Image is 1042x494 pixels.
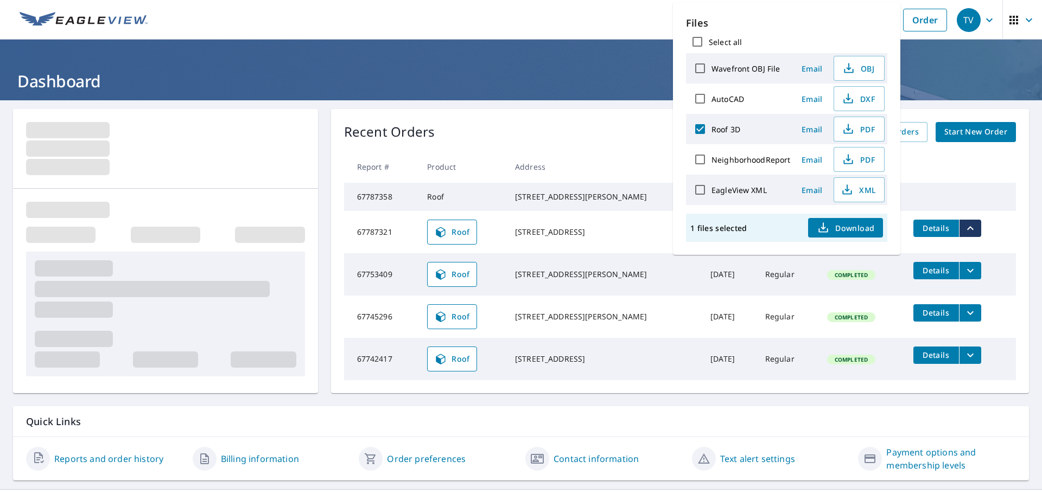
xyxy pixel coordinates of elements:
p: 1 files selected [690,223,747,233]
span: Completed [828,356,874,363]
th: Report # [344,151,419,183]
button: Email [795,151,829,168]
label: NeighborhoodReport [711,155,790,165]
span: PDF [841,123,875,136]
a: Text alert settings [720,452,795,465]
td: 67745296 [344,296,419,338]
td: 67742417 [344,338,419,380]
span: OBJ [841,62,875,75]
button: filesDropdownBtn-67745296 [959,304,981,322]
td: 67787358 [344,183,419,211]
label: EagleView XML [711,185,767,195]
a: Order [903,9,947,31]
label: Wavefront OBJ File [711,63,780,74]
a: Start New Order [936,122,1016,142]
button: PDF [834,117,885,142]
div: [STREET_ADDRESS][PERSON_NAME] [515,269,693,280]
button: detailsBtn-67787321 [913,220,959,237]
a: Roof [427,220,477,245]
span: PDF [841,153,875,166]
button: filesDropdownBtn-67753409 [959,262,981,279]
span: XML [841,183,875,196]
button: filesDropdownBtn-67787321 [959,220,981,237]
span: Start New Order [944,125,1007,139]
span: Details [920,307,952,318]
span: Roof [434,226,470,239]
span: Details [920,223,952,233]
span: Roof [434,310,470,323]
div: [STREET_ADDRESS][PERSON_NAME] [515,191,693,202]
span: Email [799,63,825,74]
td: [DATE] [702,296,757,338]
button: DXF [834,86,885,111]
td: Regular [757,253,818,296]
a: Order preferences [387,452,466,465]
td: Regular [757,338,818,380]
span: Completed [828,271,874,279]
td: Roof [418,183,506,211]
button: Email [795,91,829,107]
button: detailsBtn-67742417 [913,347,959,364]
span: Email [799,185,825,195]
button: Email [795,60,829,77]
span: DXF [841,92,875,105]
span: Completed [828,313,874,321]
td: [DATE] [702,253,757,296]
button: detailsBtn-67745296 [913,304,959,322]
th: Address [506,151,702,183]
button: filesDropdownBtn-67742417 [959,347,981,364]
div: [STREET_ADDRESS][PERSON_NAME] [515,311,693,322]
button: detailsBtn-67753409 [913,262,959,279]
td: Regular [757,296,818,338]
img: EV Logo [20,12,148,28]
label: Roof 3D [711,124,740,134]
button: OBJ [834,56,885,81]
p: Files [686,16,887,30]
span: Email [799,94,825,104]
th: Product [418,151,506,183]
a: Reports and order history [54,452,163,465]
td: [DATE] [702,338,757,380]
span: Details [920,350,952,360]
p: Quick Links [26,415,1016,428]
h1: Dashboard [13,70,1029,92]
p: Recent Orders [344,122,435,142]
td: 67753409 [344,253,419,296]
label: Select all [709,37,742,47]
span: Email [799,155,825,165]
a: Contact information [554,452,639,465]
div: [STREET_ADDRESS] [515,227,693,238]
button: Email [795,121,829,138]
a: Payment options and membership levels [886,446,1016,472]
button: PDF [834,147,885,172]
a: Roof [427,304,477,329]
button: XML [834,177,885,202]
div: [STREET_ADDRESS] [515,354,693,364]
span: Email [799,124,825,134]
div: TV [957,8,981,32]
a: Billing information [221,452,299,465]
td: 67787321 [344,211,419,253]
button: Download [808,218,883,238]
label: AutoCAD [711,94,744,104]
span: Download [817,221,874,234]
span: Details [920,265,952,275]
a: Roof [427,262,477,287]
span: Roof [434,268,470,281]
button: Email [795,182,829,198]
span: Roof [434,352,470,365]
a: Roof [427,347,477,371]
